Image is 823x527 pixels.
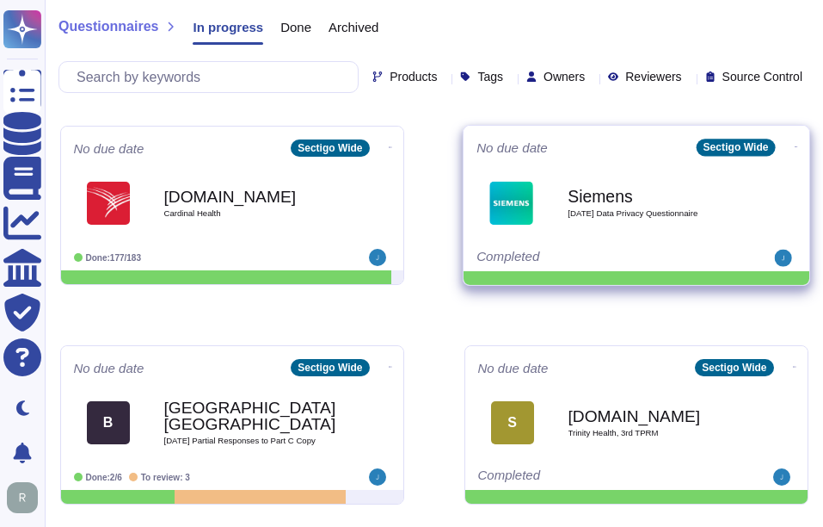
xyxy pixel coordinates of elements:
[74,362,144,375] span: No due date
[291,359,369,376] div: Sectigo Wide
[164,437,336,445] span: [DATE] Partial Responses to Part C Copy
[58,20,158,34] span: Questionnaires
[722,71,802,83] span: Source Control
[695,359,773,376] div: Sectigo Wide
[74,142,144,155] span: No due date
[7,482,38,513] img: user
[164,209,336,218] span: Cardinal Health
[489,181,533,225] img: Logo
[369,468,386,486] img: user
[478,468,689,486] div: Completed
[476,141,548,154] span: No due date
[774,250,791,267] img: user
[696,139,775,156] div: Sectigo Wide
[478,362,549,375] span: No due date
[86,253,142,263] span: Done: 177/183
[164,189,336,205] b: [DOMAIN_NAME]
[390,71,437,83] span: Products
[280,21,311,34] span: Done
[164,400,336,432] b: [GEOGRAPHIC_DATA], [GEOGRAPHIC_DATA]
[568,408,740,425] b: [DOMAIN_NAME]
[477,71,503,83] span: Tags
[369,249,386,266] img: user
[291,139,369,157] div: Sectigo Wide
[329,21,378,34] span: Archived
[625,71,681,83] span: Reviewers
[193,21,263,34] span: In progress
[141,473,190,482] span: To review: 3
[773,468,790,486] img: user
[568,429,740,437] span: Trinity Health, 3rd TPRM
[3,479,50,517] button: user
[87,182,130,225] img: Logo
[87,401,130,444] div: B
[568,209,741,218] span: [DATE] Data Privacy Questionnaire
[476,250,690,267] div: Completed
[68,62,358,92] input: Search by keywords
[568,188,741,204] b: Siemens
[491,401,534,444] div: S
[544,71,585,83] span: Owners
[86,473,122,482] span: Done: 2/6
